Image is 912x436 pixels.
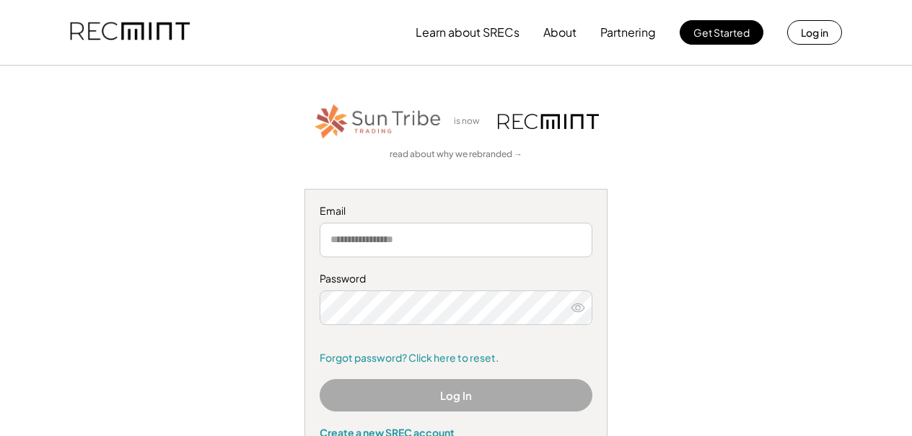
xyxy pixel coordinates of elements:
button: About [543,18,576,47]
a: read about why we rebranded → [390,148,522,161]
img: recmint-logotype%403x.png [70,8,190,57]
button: Partnering [600,18,656,47]
button: Log in [787,20,842,45]
img: recmint-logotype%403x.png [498,114,599,129]
button: Get Started [680,20,763,45]
div: Password [320,272,592,286]
a: Forgot password? Click here to reset. [320,351,592,365]
button: Learn about SRECs [416,18,519,47]
div: Email [320,204,592,218]
img: STT_Horizontal_Logo%2B-%2BColor.png [313,102,443,141]
button: Log In [320,379,592,411]
div: is now [450,115,491,128]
